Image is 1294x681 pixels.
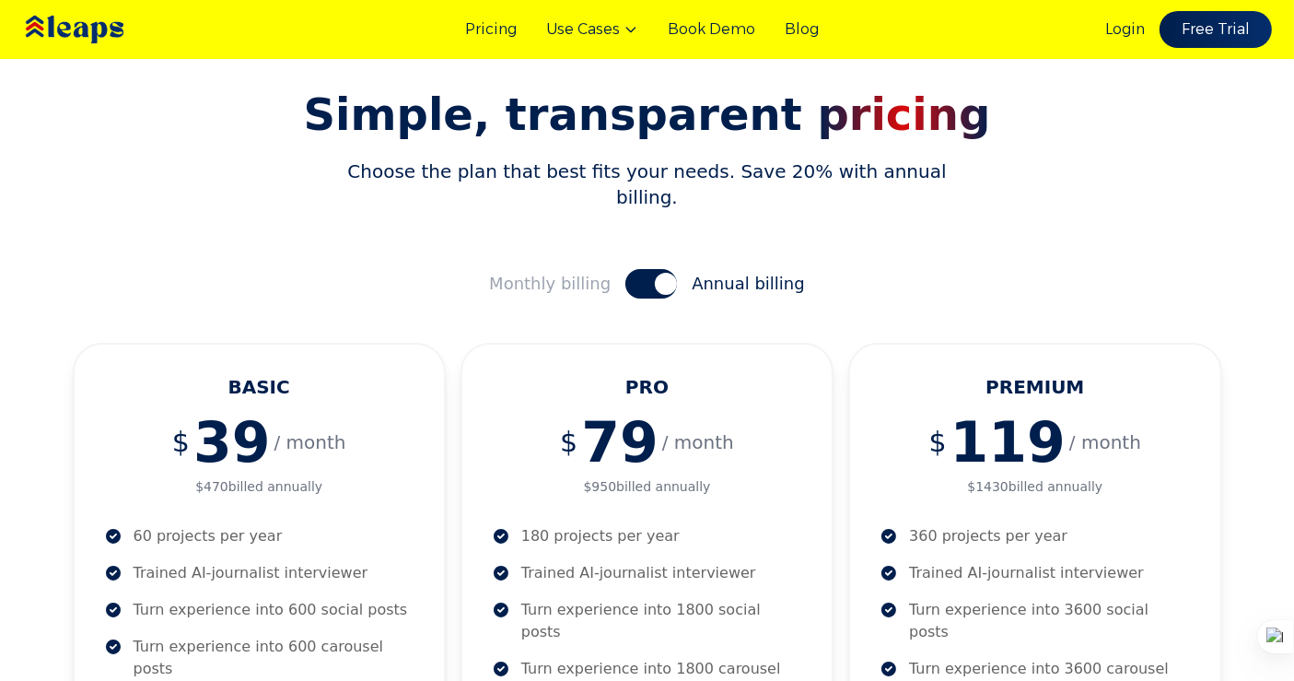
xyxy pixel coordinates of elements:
[465,18,517,41] a: Pricing
[521,599,802,643] p: Turn experience into 1800 social posts
[1069,429,1141,455] span: / month
[492,374,802,400] h3: PRO
[785,18,819,41] a: Blog
[818,88,991,140] span: pricing
[172,426,190,459] span: $
[880,374,1190,400] h3: PREMIUM
[104,477,414,496] p: $ 470 billed annually
[950,415,1066,470] span: 119
[909,562,1144,584] p: Trained AI-journalist interviewer
[274,429,345,455] span: / month
[193,415,271,470] span: 39
[134,562,368,584] p: Trained AI-journalist interviewer
[489,271,611,297] span: Monthly billing
[22,3,179,56] img: Leaps Logo
[880,477,1190,496] p: $ 1430 billed annually
[909,525,1067,547] p: 360 projects per year
[662,429,734,455] span: / month
[692,271,805,297] span: Annual billing
[73,92,1222,136] h2: Simple, transparent
[521,562,756,584] p: Trained AI-journalist interviewer
[909,599,1190,643] p: Turn experience into 3600 social posts
[1160,11,1272,48] a: Free Trial
[134,599,408,621] p: Turn experience into 600 social posts
[134,525,283,547] p: 60 projects per year
[546,18,638,41] button: Use Cases
[134,636,414,680] p: Turn experience into 600 carousel posts
[338,159,957,210] p: Choose the plan that best fits your needs. Save 20% with annual billing.
[560,426,577,459] span: $
[104,374,414,400] h3: BASIC
[668,18,755,41] a: Book Demo
[521,525,680,547] p: 180 projects per year
[581,415,659,470] span: 79
[1105,18,1145,41] a: Login
[492,477,802,496] p: $ 950 billed annually
[929,426,947,459] span: $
